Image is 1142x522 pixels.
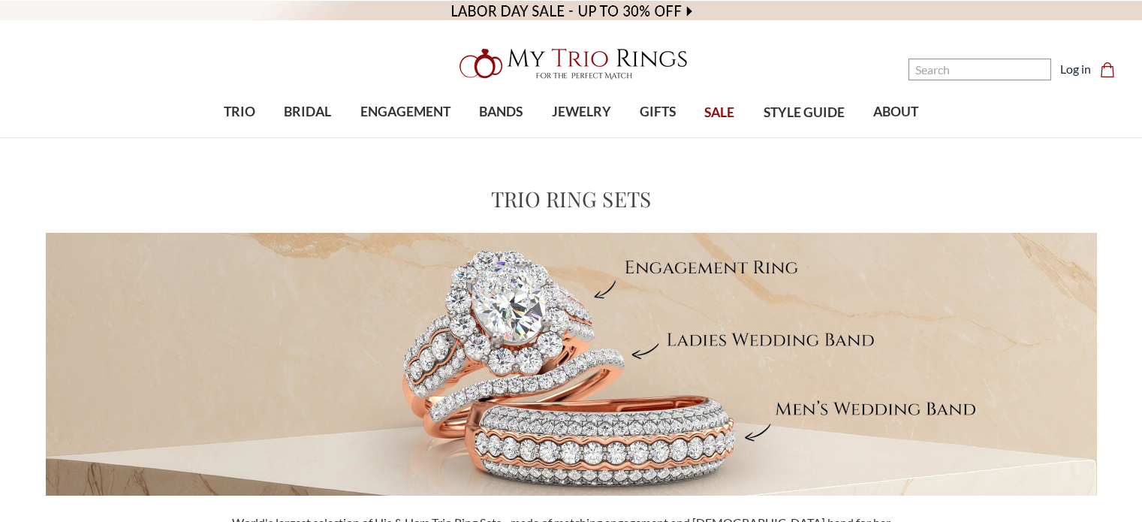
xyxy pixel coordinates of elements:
[331,40,811,88] a: My Trio Rings
[640,102,676,122] span: GIFTS
[270,88,345,137] a: BRIDAL
[1060,60,1091,78] a: Log in
[552,102,611,122] span: JEWELRY
[764,103,845,122] span: STYLE GUIDE
[1100,62,1115,77] svg: cart.cart_preview
[46,233,1097,496] img: Meet Your Perfect Match MyTrioRings
[300,137,315,138] button: submenu toggle
[491,183,652,215] h1: Trio Ring Sets
[346,88,465,137] a: ENGAGEMENT
[908,59,1051,80] input: Search
[537,88,625,137] a: JEWELRY
[493,137,508,138] button: submenu toggle
[224,102,255,122] span: TRIO
[284,102,331,122] span: BRIDAL
[690,89,749,137] a: SALE
[704,103,734,122] span: SALE
[209,88,270,137] a: TRIO
[749,89,858,137] a: STYLE GUIDE
[1100,60,1124,78] a: Cart with 0 items
[479,102,523,122] span: BANDS
[451,40,692,88] img: My Trio Rings
[650,137,665,138] button: submenu toggle
[398,137,413,138] button: submenu toggle
[574,137,589,138] button: submenu toggle
[360,102,450,122] span: ENGAGEMENT
[625,88,690,137] a: GIFTS
[232,137,247,138] button: submenu toggle
[465,88,537,137] a: BANDS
